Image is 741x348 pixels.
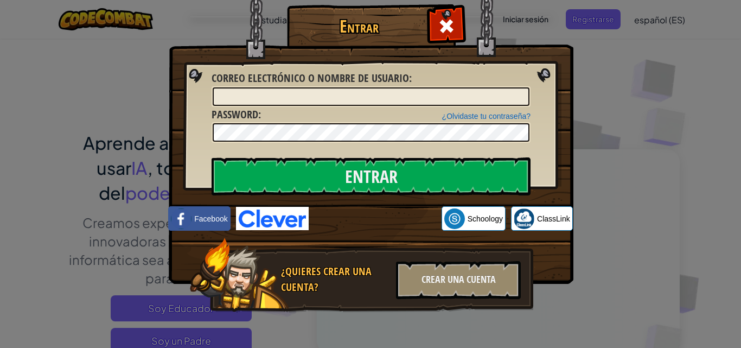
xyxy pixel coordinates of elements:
span: Facebook [194,213,227,224]
img: schoology.png [444,208,465,229]
span: Password [212,107,258,122]
a: ¿Olvidaste tu contraseña? [442,112,531,121]
div: ¿Quieres crear una cuenta? [281,264,389,295]
input: Entrar [212,157,531,195]
img: clever-logo-blue.png [236,207,309,230]
img: facebook_small.png [171,208,191,229]
span: ClassLink [537,213,570,224]
span: Schoology [468,213,503,224]
h1: Entrar [290,17,428,36]
span: Correo electrónico o nombre de usuario [212,71,409,85]
label: : [212,107,261,123]
div: Crear una cuenta [396,261,521,299]
iframe: Botón Iniciar sesión con Google [309,207,442,231]
label: : [212,71,412,86]
img: classlink-logo-small.png [514,208,534,229]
